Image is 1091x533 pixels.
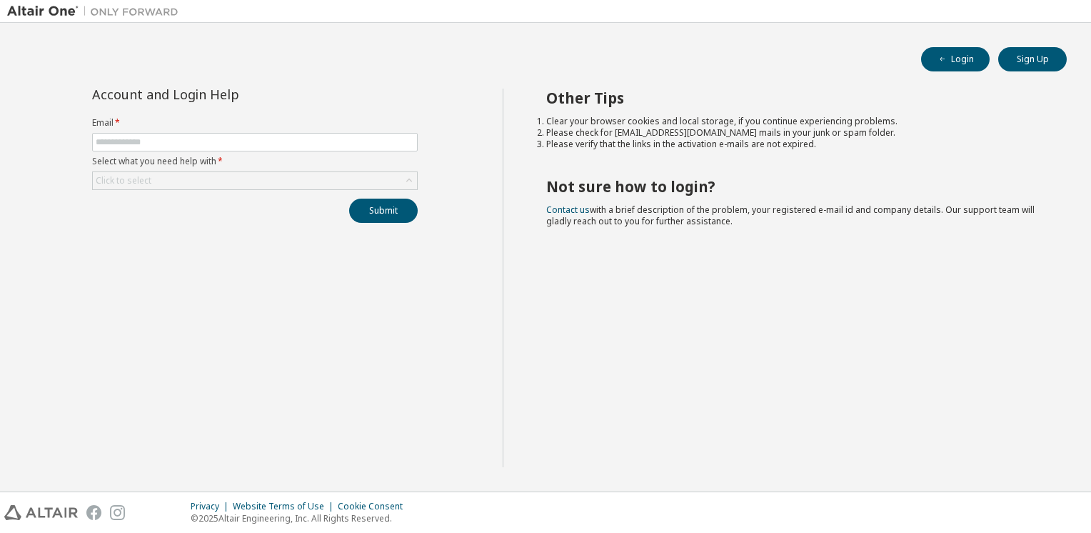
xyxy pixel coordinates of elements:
h2: Not sure how to login? [546,177,1042,196]
button: Submit [349,199,418,223]
label: Email [92,117,418,129]
img: Altair One [7,4,186,19]
img: instagram.svg [110,505,125,520]
p: © 2025 Altair Engineering, Inc. All Rights Reserved. [191,512,411,524]
div: Click to select [93,172,417,189]
div: Cookie Consent [338,501,411,512]
img: facebook.svg [86,505,101,520]
li: Please verify that the links in the activation e-mails are not expired. [546,139,1042,150]
a: Contact us [546,204,590,216]
h2: Other Tips [546,89,1042,107]
li: Clear your browser cookies and local storage, if you continue experiencing problems. [546,116,1042,127]
label: Select what you need help with [92,156,418,167]
div: Account and Login Help [92,89,353,100]
button: Login [921,47,990,71]
div: Privacy [191,501,233,512]
span: with a brief description of the problem, your registered e-mail id and company details. Our suppo... [546,204,1035,227]
div: Click to select [96,175,151,186]
li: Please check for [EMAIL_ADDRESS][DOMAIN_NAME] mails in your junk or spam folder. [546,127,1042,139]
button: Sign Up [998,47,1067,71]
div: Website Terms of Use [233,501,338,512]
img: altair_logo.svg [4,505,78,520]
